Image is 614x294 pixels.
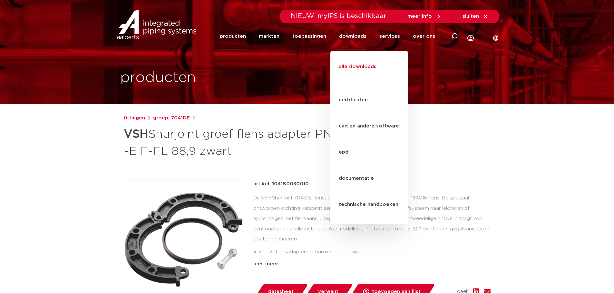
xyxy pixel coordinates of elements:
a: over ons [413,23,435,49]
a: certificaten [330,87,408,113]
strong: VSH [124,128,148,140]
a: toepassingen [292,23,326,49]
a: alle downloads [330,57,408,83]
span: NIEUW: myIPS is beschikbaar [291,13,386,19]
a: epd [330,139,408,166]
a: producten [220,23,246,49]
nav: Menu [220,23,435,49]
a: meer info [407,14,442,19]
a: cad en andere software [330,113,408,139]
a: markten [259,23,279,49]
h1: producten [120,67,196,88]
div: my IPS [467,21,474,51]
a: documentatie [330,166,408,192]
a: downloads [339,23,366,49]
li: 14” - 24” (Model 7041N) worden geleverd in twee losse segmenten, inclusief een trek-kit [258,257,491,268]
a: groep: 7041DE [153,114,190,122]
li: 2” - 12” flensadapters scharnieren aan 1 zijde [258,247,491,257]
h1: Shurjoint groef flens adapter PN10/16 -E F-FL 88,9 zwart [124,125,366,159]
a: sluiten [463,14,489,19]
span: sluiten [463,14,479,19]
a: services [379,23,400,49]
div: lees meer [253,260,491,268]
div: De VSH Shurjoint 7041DE flensadapter sluit direct aan op een DIN PN10/16 flens. De speciaal ontwo... [253,193,491,258]
a: technische handboeken [330,192,408,218]
a: fittingen [124,114,145,122]
span: meer info [407,14,432,19]
p: artikel: 1041B0030010 [253,180,309,188]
